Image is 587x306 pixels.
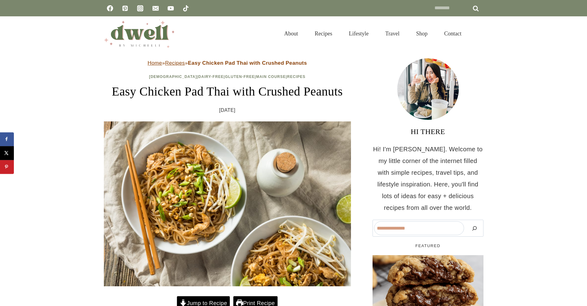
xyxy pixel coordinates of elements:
img: chicken pad thai in a bowl [104,121,351,286]
a: Main Course [256,75,286,79]
a: Gluten-Free [225,75,255,79]
a: Email [149,2,162,14]
a: Recipes [165,60,185,66]
h3: HI THERE [373,126,483,137]
a: Facebook [104,2,116,14]
a: [DEMOGRAPHIC_DATA] [149,75,197,79]
a: About [276,23,306,44]
button: Search [467,221,482,235]
a: Recipes [306,23,340,44]
a: Instagram [134,2,146,14]
nav: Primary Navigation [276,23,470,44]
a: Recipes [287,75,306,79]
a: YouTube [165,2,177,14]
h5: FEATURED [373,243,483,249]
a: Travel [377,23,408,44]
a: TikTok [180,2,192,14]
a: Pinterest [119,2,131,14]
time: [DATE] [219,106,235,115]
a: Home [148,60,162,66]
a: Shop [408,23,436,44]
a: Dairy-Free [198,75,224,79]
a: Contact [436,23,470,44]
span: | | | | [149,75,306,79]
span: » » [148,60,307,66]
button: View Search Form [473,28,483,39]
img: DWELL by michelle [104,19,175,48]
p: Hi! I'm [PERSON_NAME]. Welcome to my little corner of the internet filled with simple recipes, tr... [373,143,483,214]
strong: Easy Chicken Pad Thai with Crushed Peanuts [188,60,307,66]
h1: Easy Chicken Pad Thai with Crushed Peanuts [104,82,351,101]
a: Lifestyle [340,23,377,44]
